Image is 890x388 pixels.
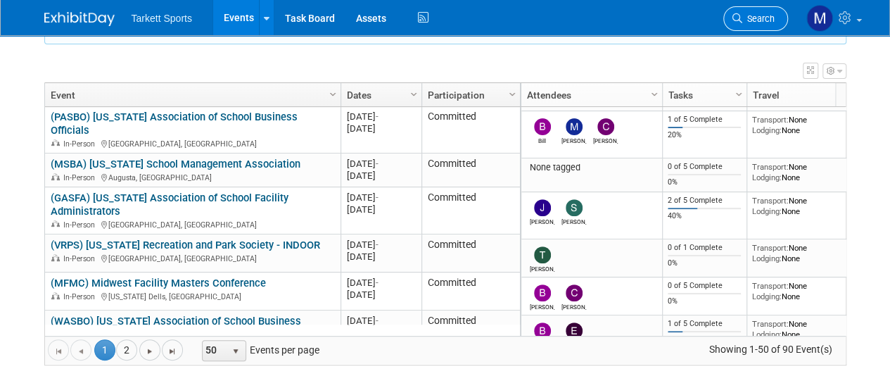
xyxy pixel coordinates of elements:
[752,196,789,206] span: Transport:
[504,83,520,104] a: Column Settings
[347,192,415,204] div: [DATE]
[347,111,415,123] div: [DATE]
[63,173,99,182] span: In-Person
[203,341,227,361] span: 50
[327,89,338,100] span: Column Settings
[139,339,160,361] a: Go to the next page
[668,83,737,107] a: Tasks
[668,296,741,306] div: 0%
[376,277,379,288] span: -
[668,130,741,140] div: 20%
[347,251,415,263] div: [DATE]
[530,263,554,273] div: Trent Gabbert
[668,177,741,187] div: 0%
[347,204,415,215] div: [DATE]
[347,277,415,289] div: [DATE]
[230,346,241,357] span: select
[116,339,137,361] a: 2
[421,154,520,187] td: Committed
[530,216,554,225] div: Josh Keown
[753,83,850,107] a: Travel
[696,339,845,359] span: Showing 1-50 of 90 Event(s)
[132,13,192,24] span: Tarkett Sports
[421,106,520,154] td: Committed
[325,83,341,104] a: Column Settings
[347,315,415,327] div: [DATE]
[668,196,741,206] div: 2 of 5 Complete
[530,301,554,311] div: Blake Centers
[51,218,334,230] div: [GEOGRAPHIC_DATA], [GEOGRAPHIC_DATA]
[733,89,744,100] span: Column Settings
[806,5,833,32] img: Mathieu Martel
[51,192,288,218] a: (GASFA) [US_STATE] Association of School Facility Administrators
[63,254,99,263] span: In-Person
[561,216,586,225] div: Serge Silva
[51,171,334,183] div: Augusta, [GEOGRAPHIC_DATA]
[51,254,60,261] img: In-Person Event
[534,199,551,216] img: Josh Keown
[347,170,415,182] div: [DATE]
[752,243,853,263] div: None None
[752,243,789,253] span: Transport:
[347,83,412,107] a: Dates
[51,277,266,289] a: (MFMC) Midwest Facility Masters Conference
[408,89,419,100] span: Column Settings
[561,301,586,311] div: Cody Gustafson
[752,125,782,135] span: Lodging:
[530,135,554,144] div: Bill Bamer
[48,339,69,361] a: Go to the first page
[51,252,334,264] div: [GEOGRAPHIC_DATA], [GEOGRAPHIC_DATA]
[668,211,741,221] div: 40%
[534,118,551,135] img: Bill Bamer
[752,330,782,339] span: Lodging:
[752,281,853,301] div: None None
[668,243,741,253] div: 0 of 1 Complete
[184,339,333,361] span: Events per page
[566,199,583,216] img: Serge Silva
[94,339,115,361] span: 1
[649,89,660,100] span: Column Settings
[376,315,379,326] span: -
[51,220,60,227] img: In-Person Event
[668,162,741,172] div: 0 of 5 Complete
[534,246,551,263] img: Trent Gabbert
[668,258,741,268] div: 0%
[63,292,99,301] span: In-Person
[51,292,60,299] img: In-Person Event
[534,323,551,339] img: Blake Centers
[162,339,183,361] a: Go to the last page
[51,315,301,341] a: (WASBO) [US_STATE] Association of School Business Officials - Fall Conference
[421,311,520,358] td: Committed
[742,13,775,24] span: Search
[51,83,331,107] a: Event
[752,196,853,216] div: None None
[51,111,298,137] a: (PASBO) [US_STATE] Association of School Business Officials
[731,83,746,104] a: Column Settings
[561,135,586,144] div: Megan Kahanowitz
[347,289,415,301] div: [DATE]
[51,139,60,146] img: In-Person Event
[526,162,656,173] div: None tagged
[51,158,300,170] a: (MSBA) [US_STATE] School Management Association
[752,319,789,329] span: Transport:
[668,115,741,125] div: 1 of 5 Complete
[752,292,782,301] span: Lodging:
[752,206,782,216] span: Lodging:
[752,115,853,135] div: None None
[53,346,64,357] span: Go to the first page
[347,239,415,251] div: [DATE]
[723,6,788,31] a: Search
[428,83,511,107] a: Participation
[507,89,518,100] span: Column Settings
[421,273,520,311] td: Committed
[347,158,415,170] div: [DATE]
[376,239,379,250] span: -
[566,284,583,301] img: Cody Gustafson
[75,346,87,357] span: Go to the previous page
[668,319,741,329] div: 1 of 5 Complete
[144,346,155,357] span: Go to the next page
[752,281,789,291] span: Transport:
[668,281,741,291] div: 0 of 5 Complete
[51,290,334,302] div: [US_STATE] Dells, [GEOGRAPHIC_DATA]
[752,162,853,182] div: None None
